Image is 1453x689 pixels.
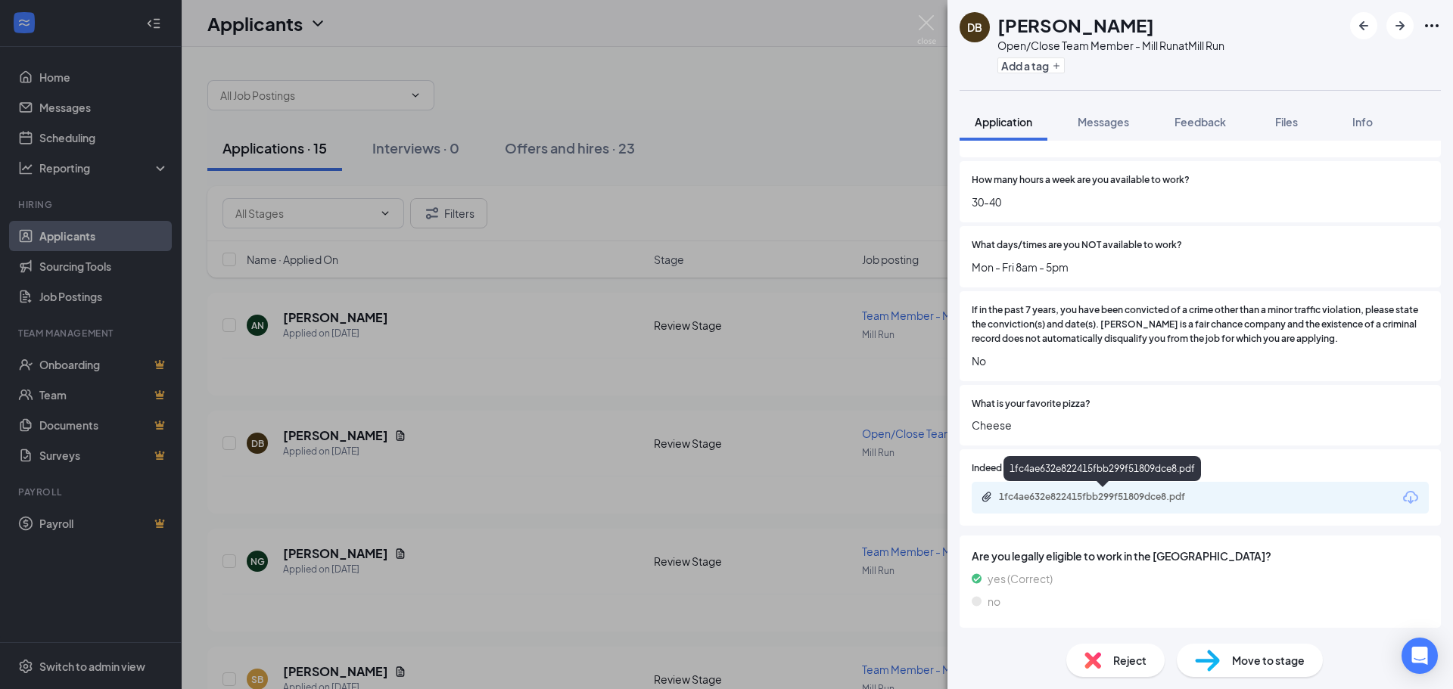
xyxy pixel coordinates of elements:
span: Application [975,115,1032,129]
svg: Plus [1052,61,1061,70]
button: PlusAdd a tag [997,57,1065,73]
span: Feedback [1175,115,1226,129]
span: Move to stage [1232,652,1305,669]
a: Paperclip1fc4ae632e822415fbb299f51809dce8.pdf [981,491,1226,505]
div: 1fc4ae632e822415fbb299f51809dce8.pdf [1003,456,1201,481]
svg: Download [1402,489,1420,507]
h1: [PERSON_NAME] [997,12,1154,38]
div: Open/Close Team Member - Mill Run at Mill Run [997,38,1224,53]
svg: ArrowRight [1391,17,1409,35]
div: 1fc4ae632e822415fbb299f51809dce8.pdf [999,491,1211,503]
span: no [988,593,1000,610]
span: Mon - Fri 8am - 5pm [972,259,1429,275]
span: Messages [1078,115,1129,129]
svg: ArrowLeftNew [1355,17,1373,35]
span: What days/times are you NOT available to work? [972,238,1182,253]
span: 30-40 [972,194,1429,210]
span: Indeed Resume [972,461,1038,476]
button: ArrowRight [1386,12,1414,39]
span: No [972,352,1429,369]
span: Reject [1113,652,1147,669]
svg: Paperclip [981,491,993,503]
span: What is your favorite pizza? [972,397,1091,411]
span: Info [1352,115,1373,129]
span: Cheese [972,417,1429,433]
span: Files [1275,115,1298,129]
span: Are you legally eligible to work in the [GEOGRAPHIC_DATA]? [972,548,1429,564]
span: How many hours a week are you available to work? [972,173,1190,188]
span: If in the past 7 years, you have been convicted of a crime other than a minor traffic violation, ... [972,303,1429,346]
div: DB [967,20,982,35]
svg: Ellipses [1423,17,1441,35]
button: ArrowLeftNew [1350,12,1377,39]
div: Open Intercom Messenger [1402,638,1438,674]
span: yes (Correct) [988,570,1053,587]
